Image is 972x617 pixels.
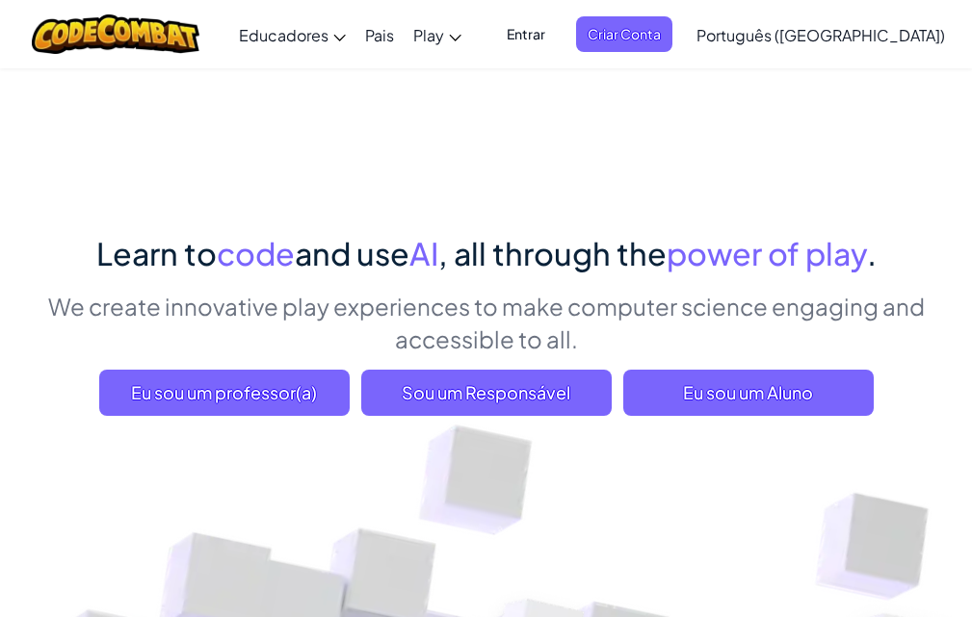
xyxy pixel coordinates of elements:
img: CodeCombat logo [32,14,200,54]
span: code [217,234,295,272]
a: Play [404,9,471,61]
button: Eu sou um Aluno [623,370,874,416]
a: Português ([GEOGRAPHIC_DATA]) [687,9,955,61]
span: , all through the [438,234,667,272]
span: power of play [667,234,867,272]
span: AI [409,234,438,272]
span: Português ([GEOGRAPHIC_DATA]) [696,25,945,45]
span: Learn to [96,234,217,272]
button: Criar Conta [576,16,672,52]
p: We create innovative play experiences to make computer science engaging and accessible to all. [34,290,939,355]
a: Eu sou um professor(a) [99,370,350,416]
span: Educadores [239,25,328,45]
span: Play [413,25,444,45]
a: Pais [355,9,404,61]
a: Sou um Responsável [361,370,612,416]
a: Educadores [229,9,355,61]
span: . [867,234,877,272]
span: and use [295,234,409,272]
button: Entrar [495,16,557,52]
